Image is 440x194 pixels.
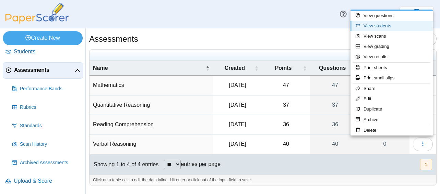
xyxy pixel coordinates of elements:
[254,65,259,72] span: Created : Activate to sort
[3,62,83,79] a: Assessments
[10,155,83,171] a: Archived Assessments
[10,99,83,116] a: Rubrics
[181,161,221,167] label: entries per page
[350,94,433,104] a: Edit
[14,66,75,74] span: Assessments
[90,154,158,175] div: Showing 1 to 4 of 4 entries
[310,95,360,115] a: 37
[262,76,310,95] td: 47
[310,76,360,95] a: 47
[262,95,310,115] td: 37
[265,64,301,72] span: Points
[229,141,246,147] time: Oct 24, 2024 at 1:25 PM
[350,73,433,83] a: Print small slips
[90,175,436,185] div: Click on a table cell to edit the data inline. Hit enter or click out of the input field to save.
[262,115,310,134] td: 36
[89,33,138,45] h1: Assessments
[310,134,360,154] a: 40
[313,64,351,72] span: Questions
[229,102,246,108] time: Oct 24, 2024 at 1:58 PM
[90,95,213,115] td: Quantitative Reasoning
[302,65,307,72] span: Points : Activate to sort
[350,31,433,41] a: View scans
[205,65,210,72] span: Name : Activate to invert sorting
[10,81,83,97] a: Performance Bands
[3,44,83,60] a: Students
[229,82,246,88] time: Oct 24, 2024 at 4:51 PM
[20,86,81,92] span: Performance Bands
[20,104,81,111] span: Rubrics
[350,83,433,94] a: Share
[262,134,310,154] td: 40
[90,115,213,134] td: Reading Comprehension
[350,125,433,135] a: Delete
[419,159,432,170] nav: pagination
[20,122,81,129] span: Standards
[350,115,433,125] a: Archive
[350,21,433,31] a: View students
[90,134,213,154] td: Verbal Reasoning
[10,118,83,134] a: Standards
[14,48,81,55] span: Students
[381,7,396,22] a: Alerts
[20,141,81,148] span: Scan History
[229,121,246,127] time: Oct 24, 2024 at 4:44 PM
[310,115,360,134] a: 36
[360,134,409,154] a: 0
[90,76,213,95] td: Mathematics
[350,104,433,114] a: Duplicate
[3,19,71,25] a: PaperScorer
[350,63,433,73] a: Print sheets
[93,64,204,72] span: Name
[350,11,433,21] a: View questions
[20,159,81,166] span: Archived Assessments
[10,136,83,153] a: Scan History
[14,177,81,185] span: Upload & Score
[3,173,83,190] a: Upload & Score
[400,6,434,23] a: Marymount Admissions
[411,9,422,20] span: Marymount Admissions
[350,52,433,62] a: View results
[420,159,432,170] button: 1
[3,31,83,45] a: Create New
[216,64,253,72] span: Created
[3,3,71,24] img: PaperScorer
[350,41,433,52] a: View grading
